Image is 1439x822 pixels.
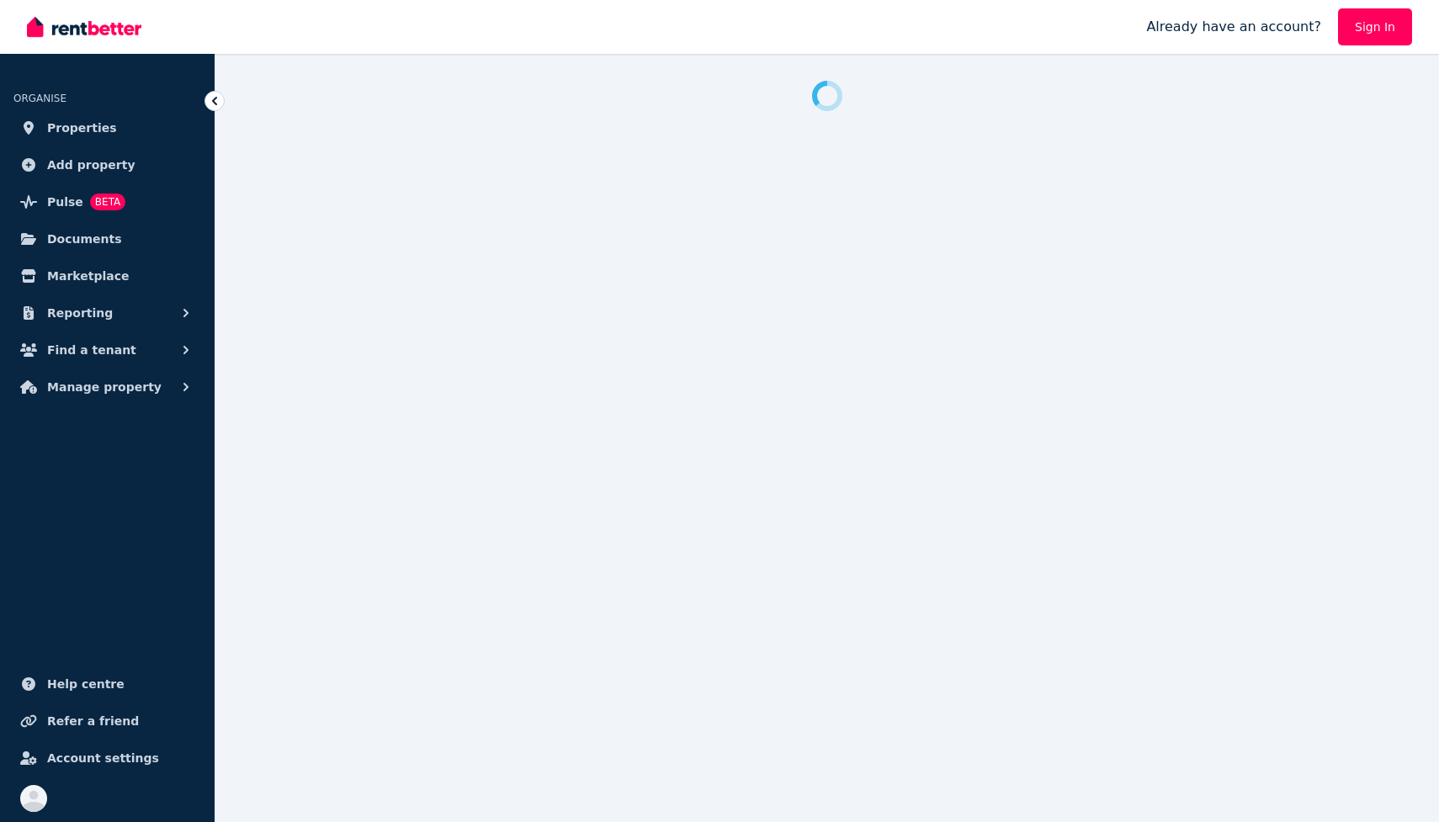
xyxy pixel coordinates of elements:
[13,333,201,367] button: Find a tenant
[47,377,162,397] span: Manage property
[13,704,201,738] a: Refer a friend
[13,259,201,293] a: Marketplace
[13,222,201,256] a: Documents
[13,370,201,404] button: Manage property
[13,296,201,330] button: Reporting
[1338,8,1412,45] a: Sign In
[47,711,139,731] span: Refer a friend
[47,155,135,175] span: Add property
[47,340,136,360] span: Find a tenant
[47,303,113,323] span: Reporting
[13,185,201,219] a: PulseBETA
[90,194,125,210] span: BETA
[27,14,141,40] img: RentBetter
[47,192,83,212] span: Pulse
[13,93,66,104] span: ORGANISE
[47,118,117,138] span: Properties
[13,111,201,145] a: Properties
[13,667,201,701] a: Help centre
[13,148,201,182] a: Add property
[1146,17,1321,37] span: Already have an account?
[47,266,129,286] span: Marketplace
[13,741,201,775] a: Account settings
[47,229,122,249] span: Documents
[47,748,159,768] span: Account settings
[47,674,125,694] span: Help centre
